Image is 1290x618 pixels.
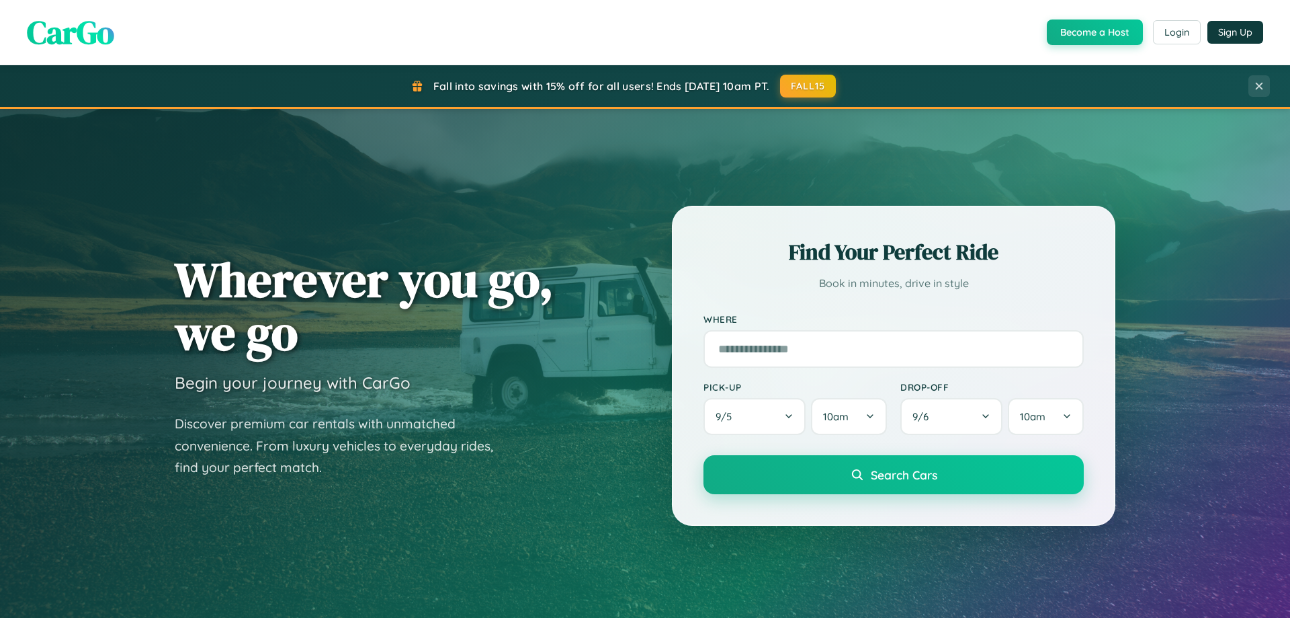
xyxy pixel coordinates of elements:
[703,455,1084,494] button: Search Cars
[1207,21,1263,44] button: Sign Up
[780,75,836,98] button: FALL15
[871,467,937,482] span: Search Cars
[811,398,887,435] button: 10am
[703,237,1084,267] h2: Find Your Perfect Ride
[912,410,935,423] span: 9 / 6
[1008,398,1084,435] button: 10am
[703,274,1084,293] p: Book in minutes, drive in style
[1020,410,1045,423] span: 10am
[175,373,411,393] h3: Begin your journey with CarGo
[175,413,511,479] p: Discover premium car rentals with unmatched convenience. From luxury vehicles to everyday rides, ...
[703,381,887,393] label: Pick-up
[703,313,1084,325] label: Where
[716,410,738,423] span: 9 / 5
[27,10,114,54] span: CarGo
[1153,20,1201,44] button: Login
[900,398,1002,435] button: 9/6
[433,79,770,93] span: Fall into savings with 15% off for all users! Ends [DATE] 10am PT.
[175,253,554,359] h1: Wherever you go, we go
[703,398,806,435] button: 9/5
[1047,20,1143,45] button: Become a Host
[823,410,849,423] span: 10am
[900,381,1084,393] label: Drop-off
